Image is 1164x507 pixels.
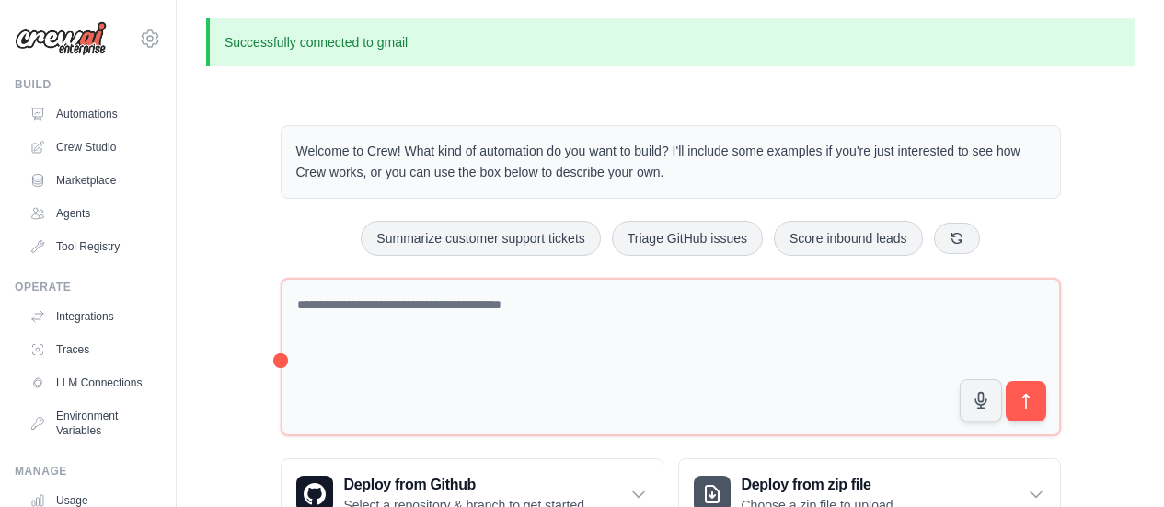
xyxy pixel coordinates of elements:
[742,474,897,496] h3: Deploy from zip file
[22,368,161,398] a: LLM Connections
[15,280,161,294] div: Operate
[22,99,161,129] a: Automations
[22,302,161,331] a: Integrations
[22,401,161,445] a: Environment Variables
[15,21,107,56] img: Logo
[15,77,161,92] div: Build
[361,221,600,256] button: Summarize customer support tickets
[22,166,161,195] a: Marketplace
[22,335,161,364] a: Traces
[774,221,923,256] button: Score inbound leads
[206,18,1135,66] p: Successfully connected to gmail
[22,232,161,261] a: Tool Registry
[22,133,161,162] a: Crew Studio
[296,141,1045,183] p: Welcome to Crew! What kind of automation do you want to build? I'll include some examples if you'...
[15,464,161,478] div: Manage
[344,474,588,496] h3: Deploy from Github
[22,199,161,228] a: Agents
[612,221,763,256] button: Triage GitHub issues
